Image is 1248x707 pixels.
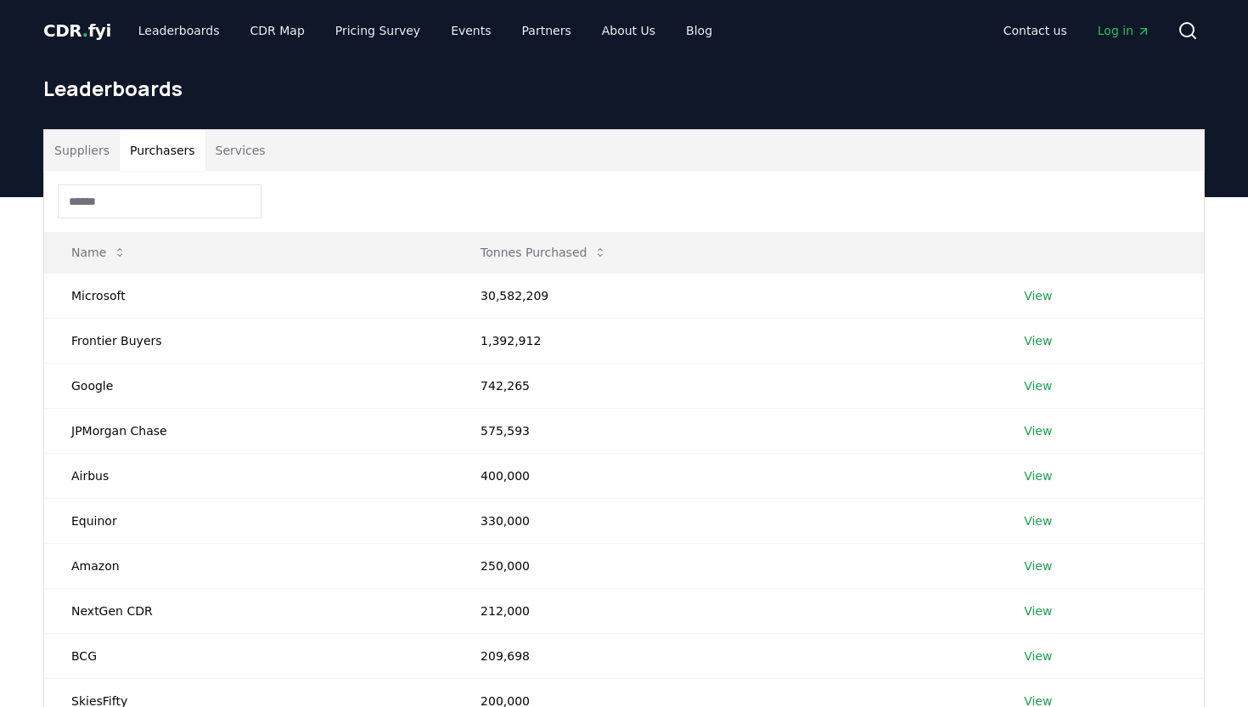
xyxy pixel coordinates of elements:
[44,543,453,588] td: Amazon
[990,15,1081,46] a: Contact us
[1024,648,1052,665] a: View
[672,15,726,46] a: Blog
[453,273,997,318] td: 30,582,209
[453,363,997,408] td: 742,265
[44,318,453,363] td: Frontier Buyers
[43,75,1205,102] h1: Leaderboards
[453,498,997,543] td: 330,000
[1084,15,1164,46] a: Log in
[453,408,997,453] td: 575,593
[453,318,997,363] td: 1,392,912
[453,588,997,633] td: 212,000
[82,20,88,41] span: .
[44,363,453,408] td: Google
[58,235,140,269] button: Name
[125,15,233,46] a: Leaderboards
[44,408,453,453] td: JPMorgan Chase
[990,15,1164,46] nav: Main
[205,130,276,171] button: Services
[1098,22,1150,39] span: Log in
[44,588,453,633] td: NextGen CDR
[322,15,434,46] a: Pricing Survey
[1024,287,1052,304] a: View
[43,19,111,42] a: CDR.fyi
[1024,602,1052,619] a: View
[237,15,318,46] a: CDR Map
[43,20,111,41] span: CDR fyi
[44,130,120,171] button: Suppliers
[44,273,453,318] td: Microsoft
[125,15,726,46] nav: Main
[453,543,997,588] td: 250,000
[1024,377,1052,394] a: View
[44,453,453,498] td: Airbus
[44,498,453,543] td: Equinor
[453,453,997,498] td: 400,000
[44,633,453,678] td: BCG
[1024,332,1052,349] a: View
[1024,557,1052,574] a: View
[1024,422,1052,439] a: View
[588,15,669,46] a: About Us
[1024,512,1052,529] a: View
[467,235,621,269] button: Tonnes Purchased
[453,633,997,678] td: 209,698
[437,15,504,46] a: Events
[509,15,585,46] a: Partners
[1024,467,1052,484] a: View
[120,130,205,171] button: Purchasers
